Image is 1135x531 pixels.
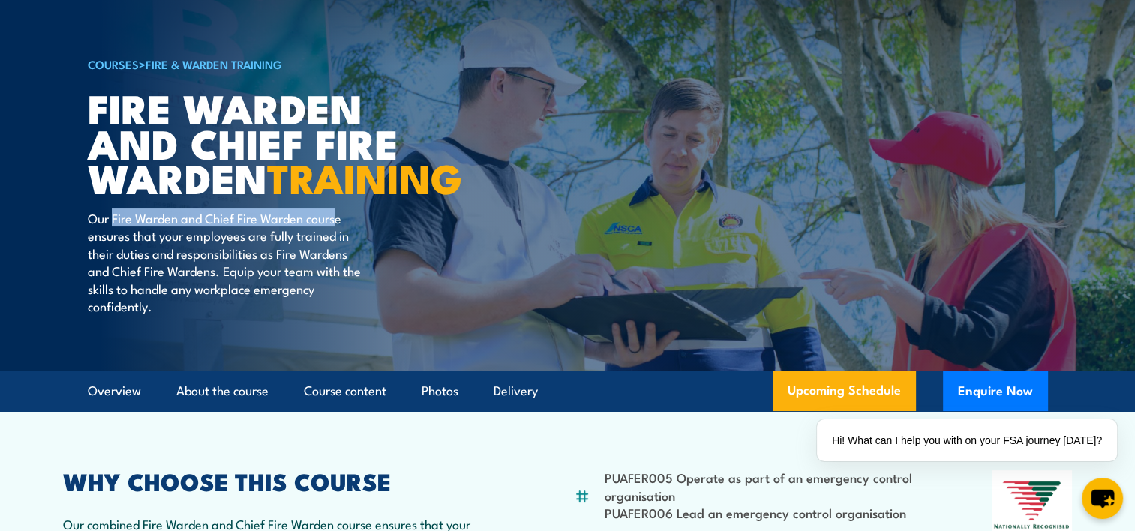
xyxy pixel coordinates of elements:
p: Our Fire Warden and Chief Fire Warden course ensures that your employees are fully trained in the... [88,209,362,314]
a: Overview [88,371,141,411]
button: Enquire Now [943,370,1048,411]
div: Hi! What can I help you with on your FSA journey [DATE]? [817,419,1117,461]
a: Photos [422,371,458,411]
li: PUAFER005 Operate as part of an emergency control organisation [605,469,919,504]
strong: TRAINING [267,145,462,208]
h6: > [88,55,458,73]
a: Upcoming Schedule [773,370,916,411]
a: Course content [304,371,386,411]
a: COURSES [88,55,139,72]
a: Fire & Warden Training [146,55,282,72]
h2: WHY CHOOSE THIS COURSE [63,470,501,491]
li: PUAFER006 Lead an emergency control organisation [605,504,919,521]
a: About the course [176,371,269,411]
h1: Fire Warden and Chief Fire Warden [88,90,458,195]
button: chat-button [1082,478,1123,519]
a: Delivery [494,371,538,411]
